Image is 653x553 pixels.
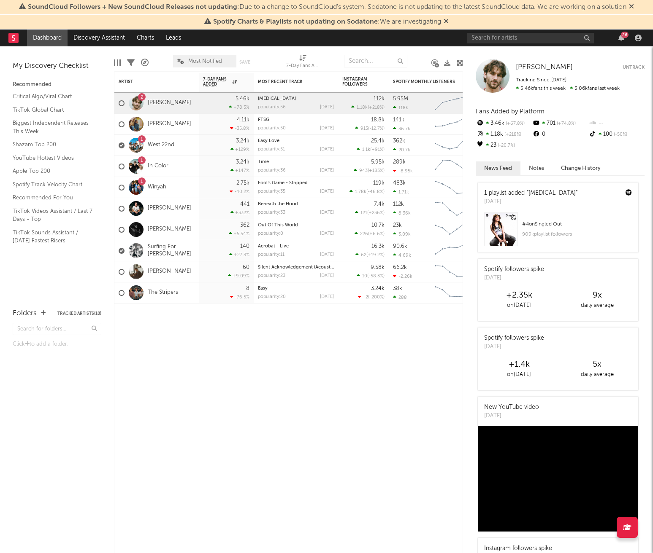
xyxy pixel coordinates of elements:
div: 16.3k [371,244,385,249]
div: 90.6k [393,244,407,249]
span: -46.8 % [368,190,383,194]
span: 10 [362,274,367,279]
div: 60 [243,265,249,270]
a: West 22nd [148,142,174,149]
span: -58.3 % [368,274,383,279]
span: +74.8 % [555,121,576,126]
div: Most Recent Track [258,79,321,84]
div: +129 % [230,147,249,152]
div: Recommended [13,80,101,90]
div: popularity: 33 [258,210,285,215]
a: [PERSON_NAME] [148,205,191,212]
a: Recommended For You [13,193,93,202]
button: Untrack [623,63,645,72]
div: ( ) [351,105,385,110]
div: popularity: 51 [258,147,285,152]
div: [DATE] [320,210,334,215]
div: daily average [558,301,636,311]
button: News Feed [476,161,520,175]
a: Critical Algo/Viral Chart [13,92,93,101]
div: [DATE] [320,274,334,278]
span: 3.06k fans last week [516,86,620,91]
div: daily average [558,370,636,380]
div: 441 [240,201,249,207]
span: 1.1k [362,148,370,152]
div: +78.3 % [229,105,249,110]
div: [DATE] [484,198,577,206]
div: 909k playlist followers [522,229,632,239]
span: Spotify Charts & Playlists not updating on Sodatone [213,19,378,25]
span: +218 % [369,105,383,110]
div: popularity: 56 [258,105,286,110]
div: 5.95k [371,159,385,165]
a: Easy [258,286,268,291]
div: popularity: 20 [258,295,286,299]
span: -20.7 % [496,143,515,148]
span: +183 % [369,169,383,173]
a: Charts [131,30,160,46]
div: Instagram Followers [342,77,372,87]
div: 36.7k [393,126,410,132]
div: 140 [240,244,249,249]
div: 4.11k [237,117,249,123]
div: 1 playlist added [484,189,577,198]
span: +6.6 % [369,232,383,236]
div: ( ) [357,147,385,152]
div: -35.8 % [230,126,249,131]
div: A&R Pipeline [141,51,149,75]
div: 5.46k [236,96,249,102]
span: SoundCloud Followers + New SoundCloud Releases not updating [28,4,237,11]
span: 5.46k fans this week [516,86,566,91]
div: -40.2 % [230,189,249,194]
div: 25.4k [371,138,385,144]
div: [DATE] [484,274,544,282]
div: 362k [393,138,405,144]
div: 483k [393,180,406,186]
span: -2 [363,295,368,300]
a: [MEDICAL_DATA] [258,97,296,101]
div: Acrobat - Live [258,244,334,249]
div: Spotify Monthly Listeners [393,79,456,84]
div: 7.4k [374,201,385,207]
div: 4.69k [393,252,411,258]
span: +19.2 % [368,253,383,258]
div: 1.71k [393,189,409,195]
div: Artist [119,79,182,84]
svg: Chart title [431,93,469,114]
span: : We are investigating [213,19,441,25]
a: Surfing For [PERSON_NAME] [148,244,195,258]
span: +218 % [503,132,521,137]
div: 3.24k [236,138,249,144]
span: +67.8 % [504,121,525,126]
div: +1.4k [480,360,558,370]
a: Silent Acknowledgement (Acoustic) [258,265,336,270]
div: ( ) [354,168,385,173]
div: ( ) [355,231,385,236]
span: 913 [360,126,368,131]
div: 362 [240,223,249,228]
svg: Chart title [431,261,469,282]
div: popularity: 35 [258,189,285,194]
a: Shazam Top 200 [13,140,93,149]
div: [DATE] [320,252,334,257]
div: 23k [393,223,402,228]
button: Notes [520,161,553,175]
div: [DATE] [320,295,334,299]
a: Time [258,160,269,164]
div: -8.95k [393,168,413,174]
div: 8.36k [393,210,411,216]
div: popularity: 50 [258,126,286,131]
span: -200 % [369,295,383,300]
div: 119k [373,180,385,186]
div: on [DATE] [480,370,558,380]
div: Black Lung [258,97,334,101]
span: 226 [360,232,368,236]
svg: Chart title [431,156,469,177]
span: : Due to a change to SoundCloud's system, Sodatone is not updating to the latest SoundCloud data.... [28,4,626,11]
div: popularity: 11 [258,252,285,257]
div: Edit Columns [114,51,121,75]
div: 3.09k [393,231,411,237]
div: Spotify followers spike [484,265,544,274]
svg: Chart title [431,282,469,303]
div: 3.24k [236,159,249,165]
